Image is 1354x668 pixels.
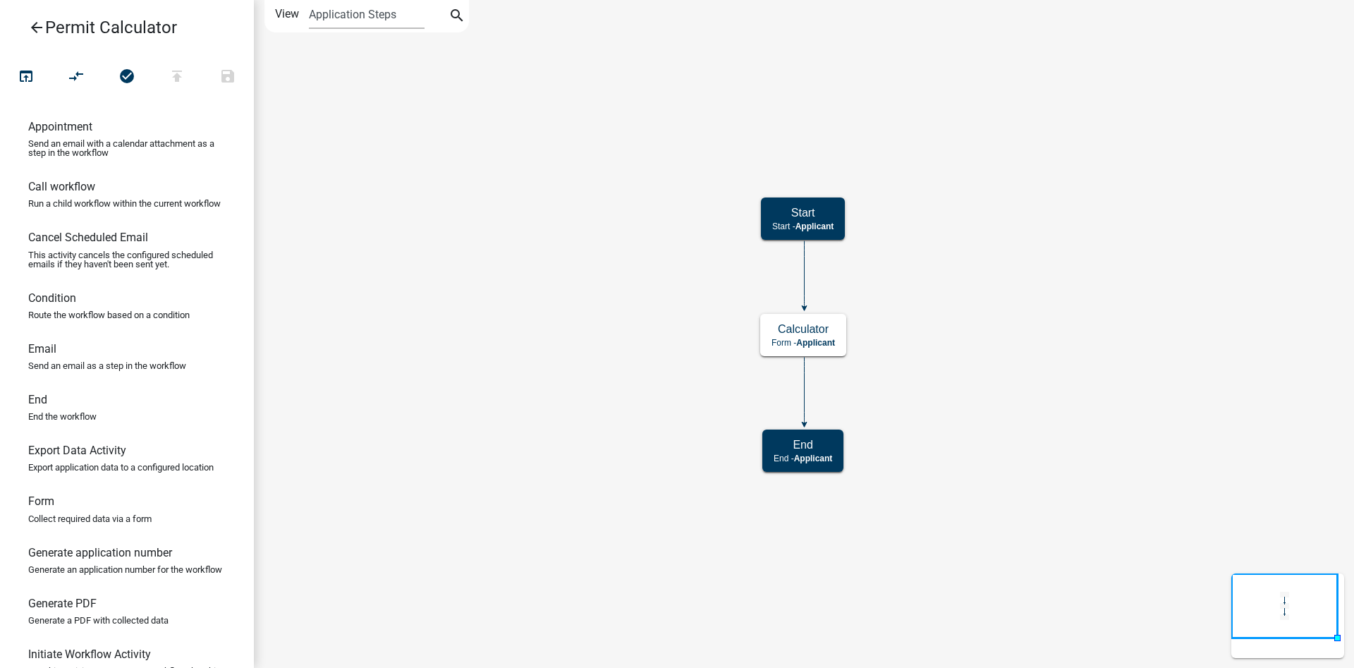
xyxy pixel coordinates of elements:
[28,648,151,661] h6: Initiate Workflow Activity
[28,361,186,370] p: Send an email as a step in the workflow
[449,7,465,27] i: search
[18,68,35,87] i: open_in_browser
[28,139,226,157] p: Send an email with a calendar attachment as a step in the workflow
[774,454,832,463] p: End -
[771,338,835,348] p: Form -
[796,338,835,348] span: Applicant
[28,231,148,244] h6: Cancel Scheduled Email
[771,322,835,336] h5: Calculator
[51,62,102,92] button: Auto Layout
[1,62,253,96] div: Workflow actions
[28,199,221,208] p: Run a child workflow within the current workflow
[28,250,226,269] p: This activity cancels the configured scheduled emails if they haven't been sent yet.
[28,494,54,508] h6: Form
[202,62,253,92] button: Save
[28,120,92,133] h6: Appointment
[28,342,56,356] h6: Email
[219,68,236,87] i: save
[28,616,169,625] p: Generate a PDF with collected data
[28,310,190,320] p: Route the workflow based on a condition
[795,221,834,231] span: Applicant
[28,393,47,406] h6: End
[772,206,834,219] h5: Start
[152,62,202,92] button: Publish
[28,565,222,574] p: Generate an application number for the workflow
[28,291,76,305] h6: Condition
[102,62,152,92] button: No problems
[68,68,85,87] i: compare_arrows
[169,68,185,87] i: publish
[28,180,95,193] h6: Call workflow
[28,444,126,457] h6: Export Data Activity
[28,514,152,523] p: Collect required data via a form
[794,454,833,463] span: Applicant
[772,221,834,231] p: Start -
[28,597,97,610] h6: Generate PDF
[28,19,45,39] i: arrow_back
[1,62,51,92] button: Test Workflow
[28,412,97,421] p: End the workflow
[28,463,214,472] p: Export application data to a configured location
[446,6,468,28] button: search
[11,11,231,44] a: Permit Calculator
[118,68,135,87] i: check_circle
[28,546,172,559] h6: Generate application number
[774,438,832,451] h5: End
